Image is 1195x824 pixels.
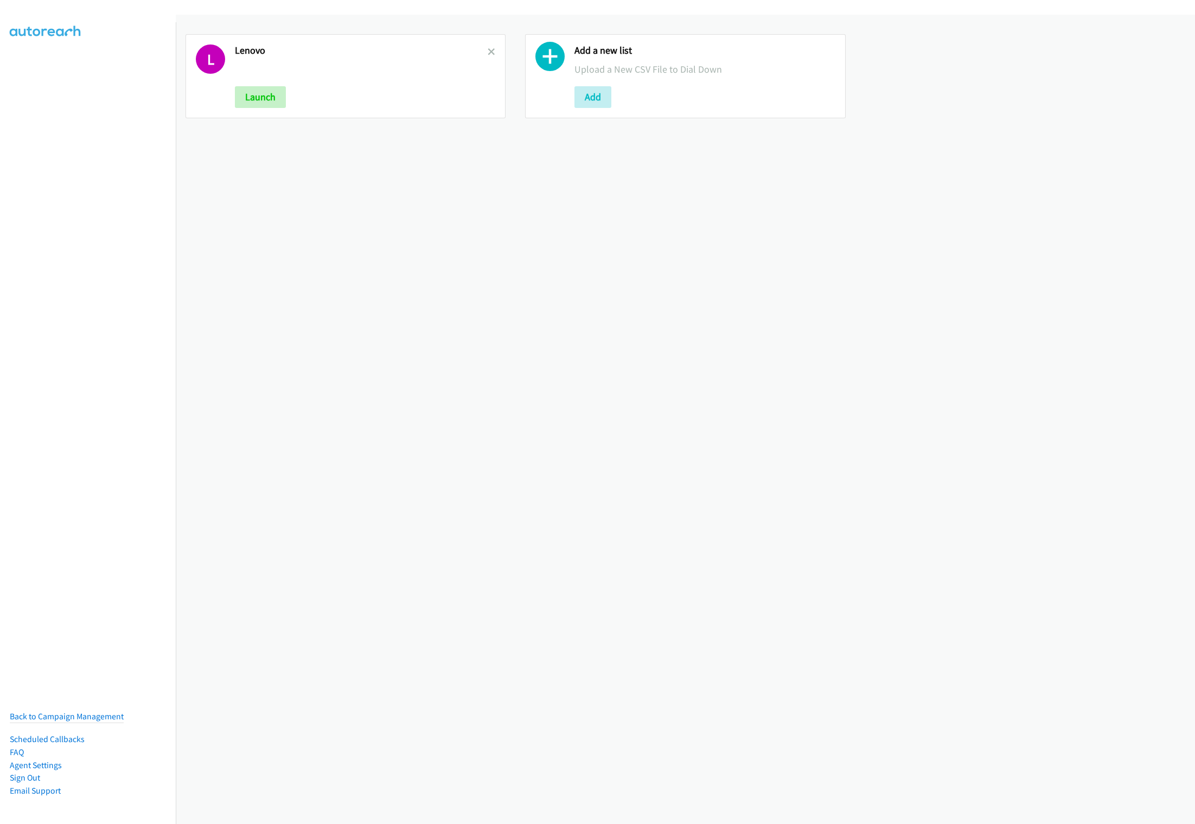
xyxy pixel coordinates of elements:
[10,734,85,744] a: Scheduled Callbacks
[10,747,24,757] a: FAQ
[10,711,124,721] a: Back to Campaign Management
[10,772,40,783] a: Sign Out
[196,44,225,74] h1: L
[574,44,835,57] h2: Add a new list
[10,760,62,770] a: Agent Settings
[235,44,488,57] h2: Lenovo
[235,86,286,108] button: Launch
[574,62,835,76] p: Upload a New CSV File to Dial Down
[574,86,611,108] button: Add
[10,785,61,796] a: Email Support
